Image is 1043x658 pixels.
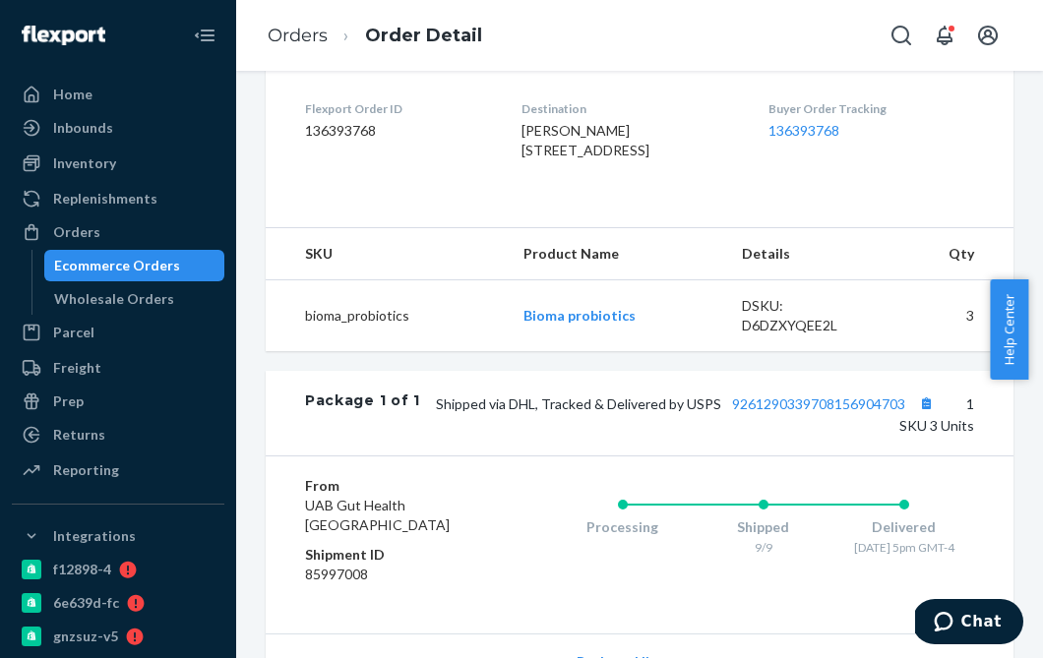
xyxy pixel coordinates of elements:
[54,289,174,309] div: Wholesale Orders
[833,517,974,537] div: Delivered
[53,560,111,579] div: f12898-4
[726,228,890,280] th: Details
[53,460,119,480] div: Reporting
[552,517,693,537] div: Processing
[12,216,224,248] a: Orders
[12,621,224,652] a: gnzsuz-v5
[44,250,225,281] a: Ecommerce Orders
[53,85,92,104] div: Home
[882,16,921,55] button: Open Search Box
[693,539,833,556] div: 9/9
[508,228,726,280] th: Product Name
[12,454,224,486] a: Reporting
[53,391,84,411] div: Prep
[12,183,224,214] a: Replenishments
[53,323,94,342] div: Parcel
[305,545,473,565] dt: Shipment ID
[53,593,119,613] div: 6e639d-fc
[266,279,508,351] td: bioma_probiotics
[12,112,224,144] a: Inbounds
[915,599,1023,648] iframe: Opens a widget where you can chat to one of our agents
[53,526,136,546] div: Integrations
[305,497,450,533] span: UAB Gut Health [GEOGRAPHIC_DATA]
[53,189,157,209] div: Replenishments
[768,122,839,139] a: 136393768
[266,228,508,280] th: SKU
[53,222,100,242] div: Orders
[53,118,113,138] div: Inbounds
[12,148,224,179] a: Inventory
[305,390,420,436] div: Package 1 of 1
[693,517,833,537] div: Shipped
[54,256,180,275] div: Ecommerce Orders
[913,390,939,416] button: Copy tracking number
[53,425,105,445] div: Returns
[12,587,224,619] a: 6e639d-fc
[12,79,224,110] a: Home
[12,419,224,450] a: Returns
[523,307,636,324] a: Bioma probiotics
[768,100,974,117] dt: Buyer Order Tracking
[968,16,1008,55] button: Open account menu
[12,520,224,552] button: Integrations
[12,317,224,348] a: Parcel
[925,16,964,55] button: Open notifications
[990,279,1028,380] button: Help Center
[833,539,974,556] div: [DATE] 5pm GMT-4
[742,296,875,335] div: DSKU: D6DZXYQEE2L
[44,283,225,315] a: Wholesale Orders
[305,565,473,584] dd: 85997008
[268,25,328,46] a: Orders
[53,153,116,173] div: Inventory
[436,395,939,412] span: Shipped via DHL, Tracked & Delivered by USPS
[305,476,473,496] dt: From
[890,279,1013,351] td: 3
[252,7,498,65] ol: breadcrumbs
[12,386,224,417] a: Prep
[732,395,905,412] a: 9261290339708156904703
[185,16,224,55] button: Close Navigation
[521,100,737,117] dt: Destination
[305,121,490,141] dd: 136393768
[22,26,105,45] img: Flexport logo
[53,627,118,646] div: gnzsuz-v5
[890,228,1013,280] th: Qty
[12,554,224,585] a: f12898-4
[12,352,224,384] a: Freight
[53,358,101,378] div: Freight
[420,390,974,436] div: 1 SKU 3 Units
[521,122,649,158] span: [PERSON_NAME] [STREET_ADDRESS]
[365,25,482,46] a: Order Detail
[305,100,490,117] dt: Flexport Order ID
